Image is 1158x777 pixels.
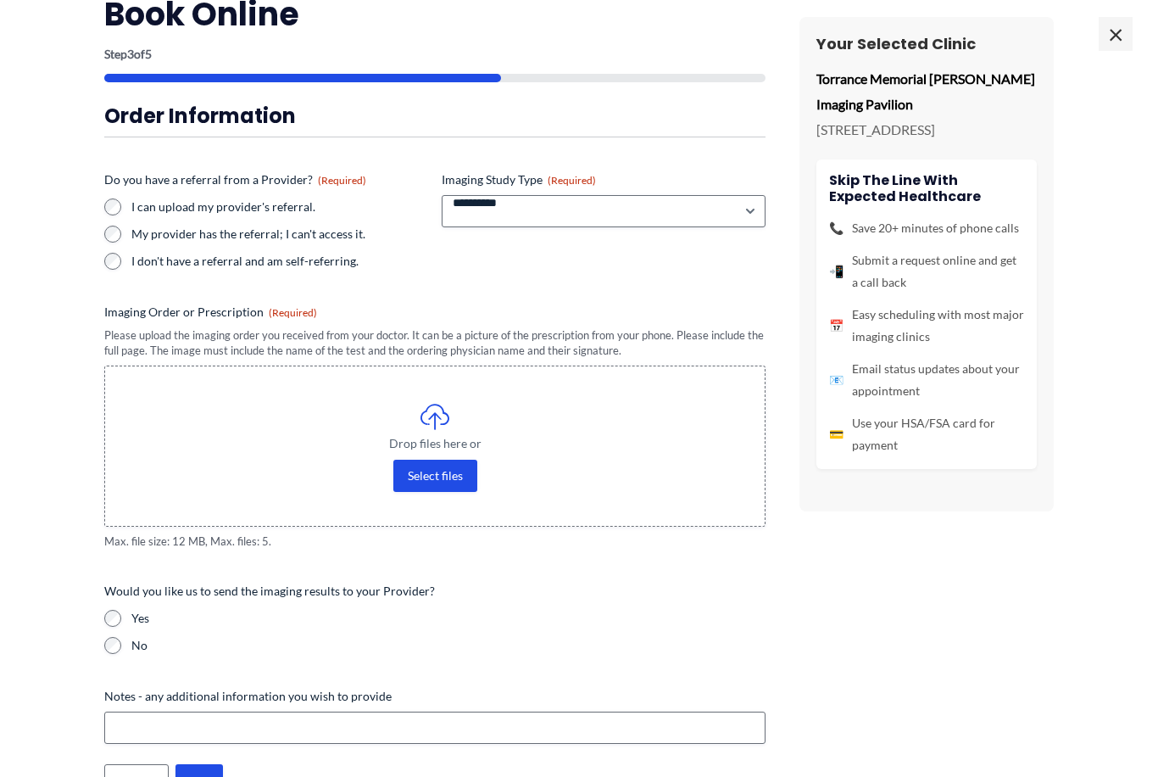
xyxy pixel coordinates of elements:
[127,47,134,61] span: 3
[829,369,843,391] span: 📧
[269,306,317,319] span: (Required)
[104,583,435,600] legend: Would you like us to send the imaging results to your Provider?
[548,174,596,187] span: (Required)
[318,174,366,187] span: (Required)
[829,172,1024,204] h4: Skip the line with Expected Healthcare
[131,198,428,215] label: I can upload my provider's referral.
[145,47,152,61] span: 5
[104,171,366,188] legend: Do you have a referral from a Provider?
[829,217,843,239] span: 📞
[816,34,1037,53] h3: Your Selected Clinic
[104,304,766,321] label: Imaging Order or Prescription
[131,226,428,243] label: My provider has the referral; I can't access it.
[829,358,1024,402] li: Email status updates about your appointment
[442,171,766,188] label: Imaging Study Type
[829,249,1024,293] li: Submit a request online and get a call back
[104,534,766,550] span: Max. file size: 12 MB, Max. files: 5.
[139,438,731,450] span: Drop files here or
[104,103,766,129] h3: Order Information
[829,260,843,282] span: 📲
[816,117,1037,143] p: [STREET_ADDRESS]
[829,217,1024,239] li: Save 20+ minutes of phone calls
[393,460,477,492] button: select files, imaging order or prescription(required)
[131,253,428,270] label: I don't have a referral and am self-referring.
[104,327,766,359] div: Please upload the imaging order you received from your doctor. It can be a picture of the prescri...
[829,412,1024,456] li: Use your HSA/FSA card for payment
[829,304,1024,348] li: Easy scheduling with most major imaging clinics
[816,66,1037,116] p: Torrance Memorial [PERSON_NAME] Imaging Pavilion
[131,610,766,627] label: Yes
[131,637,766,654] label: No
[104,688,766,705] label: Notes - any additional information you wish to provide
[104,48,766,60] p: Step of
[829,315,843,337] span: 📅
[829,423,843,445] span: 💳
[1099,17,1133,51] span: ×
